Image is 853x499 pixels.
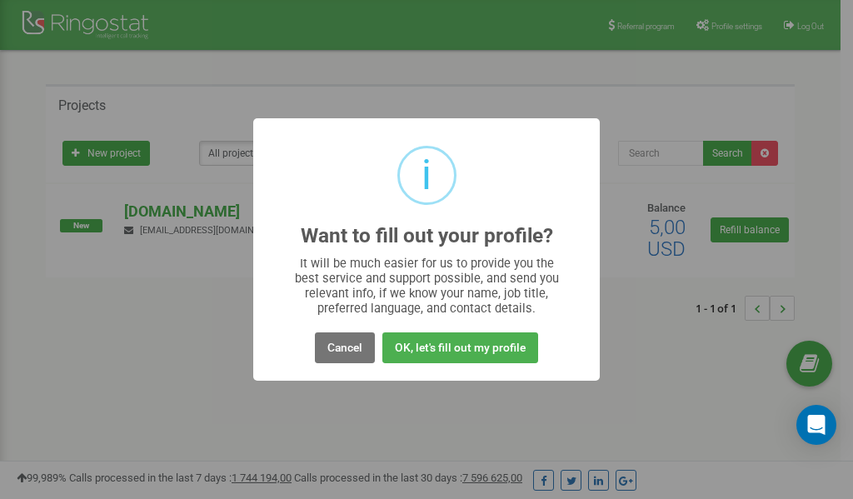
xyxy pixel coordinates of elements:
[796,405,836,445] div: Open Intercom Messenger
[301,225,553,247] h2: Want to fill out your profile?
[315,332,375,363] button: Cancel
[287,256,567,316] div: It will be much easier for us to provide you the best service and support possible, and send you ...
[422,148,431,202] div: i
[382,332,538,363] button: OK, let's fill out my profile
